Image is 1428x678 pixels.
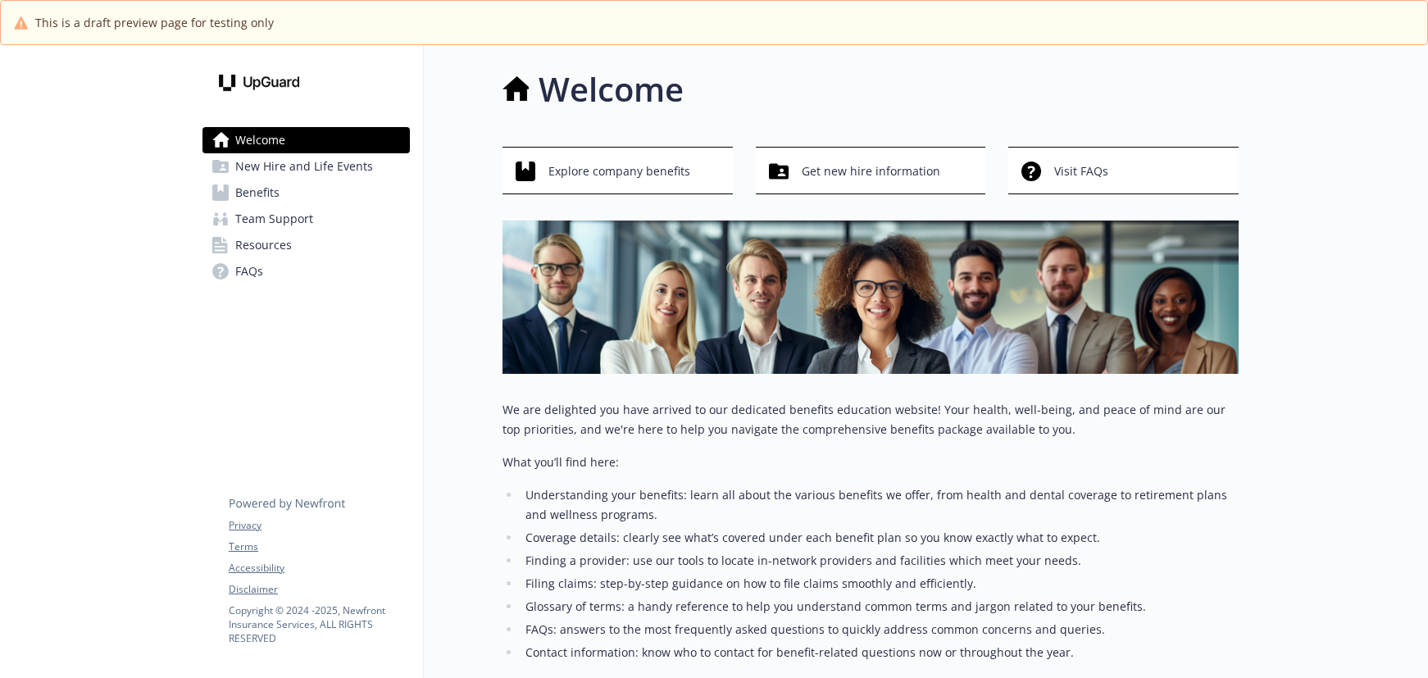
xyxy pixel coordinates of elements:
[235,180,280,206] span: Benefits
[503,147,733,194] button: Explore company benefits
[229,603,409,645] p: Copyright © 2024 - 2025 , Newfront Insurance Services, ALL RIGHTS RESERVED
[202,153,410,180] a: New Hire and Life Events
[229,539,409,554] a: Terms
[548,156,690,187] span: Explore company benefits
[521,574,1239,594] li: Filing claims: step-by-step guidance on how to file claims smoothly and efficiently.
[235,153,373,180] span: New Hire and Life Events
[202,232,410,258] a: Resources
[235,232,292,258] span: Resources
[202,258,410,284] a: FAQs
[503,221,1239,374] img: overview page banner
[235,206,313,232] span: Team Support
[235,258,263,284] span: FAQs
[503,453,1239,472] p: What you’ll find here:
[35,14,274,31] span: This is a draft preview page for testing only
[521,485,1239,525] li: Understanding your benefits: learn all about the various benefits we offer, from health and denta...
[202,127,410,153] a: Welcome
[539,65,684,114] h1: Welcome
[521,528,1239,548] li: Coverage details: clearly see what’s covered under each benefit plan so you know exactly what to ...
[229,561,409,576] a: Accessibility
[756,147,986,194] button: Get new hire information
[521,620,1239,639] li: FAQs: answers to the most frequently asked questions to quickly address common concerns and queries.
[521,643,1239,662] li: Contact information: know who to contact for benefit-related questions now or throughout the year.
[802,156,940,187] span: Get new hire information
[229,582,409,597] a: Disclaimer
[521,597,1239,617] li: Glossary of terms: a handy reference to help you understand common terms and jargon related to yo...
[202,180,410,206] a: Benefits
[1008,147,1239,194] button: Visit FAQs
[235,127,285,153] span: Welcome
[1054,156,1108,187] span: Visit FAQs
[229,518,409,533] a: Privacy
[503,400,1239,439] p: We are delighted you have arrived to our dedicated benefits education website! Your health, well-...
[521,551,1239,571] li: Finding a provider: use our tools to locate in-network providers and facilities which meet your n...
[202,206,410,232] a: Team Support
